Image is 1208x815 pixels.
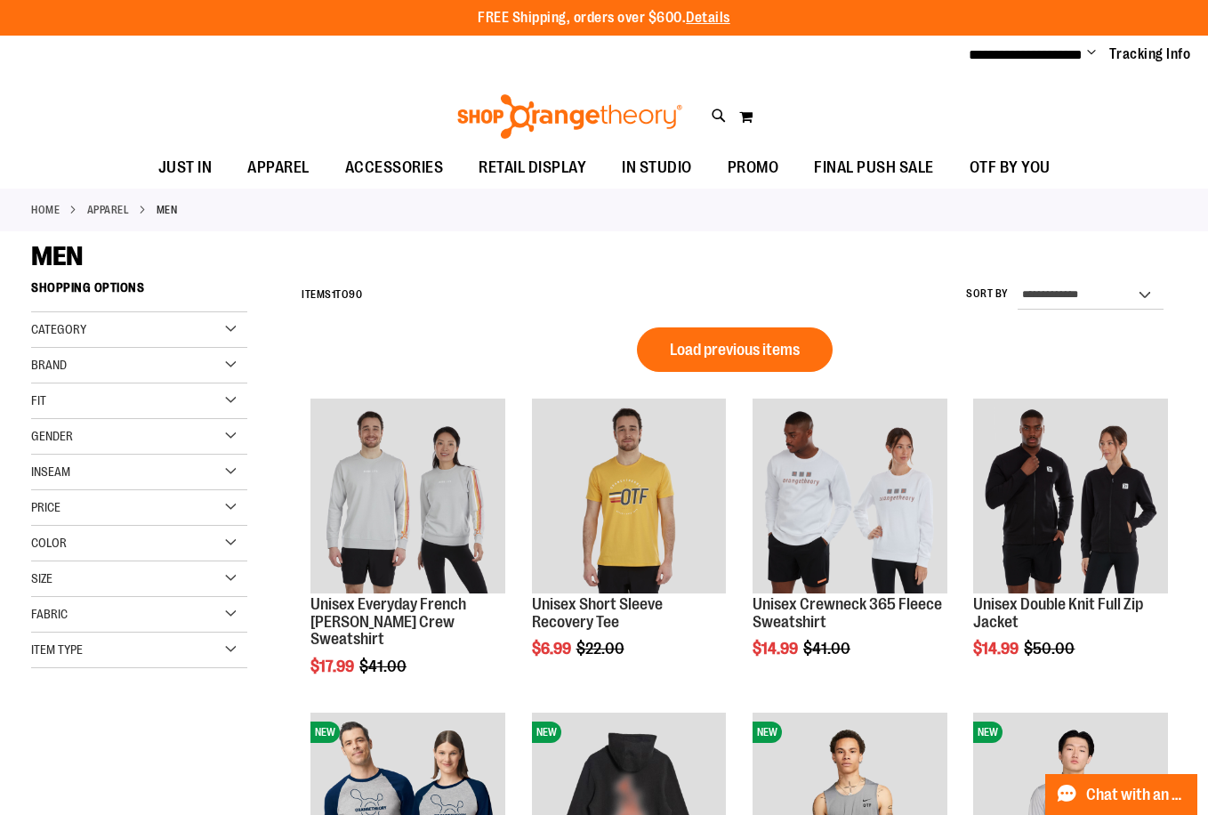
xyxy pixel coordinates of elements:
span: Inseam [31,464,70,479]
span: Fit [31,393,46,407]
img: Product image for Unisex Crewneck 365 Fleece Sweatshirt [753,399,947,593]
span: $14.99 [753,640,801,658]
span: OTF BY YOU [970,148,1051,188]
span: $17.99 [310,658,357,675]
span: NEW [973,722,1003,743]
a: Unisex Everyday French [PERSON_NAME] Crew Sweatshirt [310,595,466,649]
span: $14.99 [973,640,1021,658]
img: Product image for Unisex Everyday French Terry Crew Sweatshirt [310,399,505,593]
div: product [964,390,1177,703]
span: FINAL PUSH SALE [814,148,934,188]
div: product [744,390,956,703]
a: Product image for Unisex Short Sleeve Recovery Tee [532,399,727,596]
a: Unisex Short Sleeve Recovery Tee [532,595,663,631]
span: RETAIL DISPLAY [479,148,586,188]
a: Details [686,10,730,26]
strong: MEN [157,202,178,218]
div: product [523,390,736,703]
span: NEW [532,722,561,743]
label: Sort By [966,286,1009,302]
strong: Shopping Options [31,272,247,312]
span: Load previous items [670,341,800,359]
div: product [302,390,514,721]
a: Unisex Crewneck 365 Fleece Sweatshirt [753,595,942,631]
span: 1 [332,288,336,301]
p: FREE Shipping, orders over $600. [478,8,730,28]
span: APPAREL [247,148,310,188]
button: Account menu [1087,45,1096,63]
span: NEW [753,722,782,743]
a: Product image for Unisex Everyday French Terry Crew Sweatshirt [310,399,505,596]
span: Size [31,571,52,585]
span: ACCESSORIES [345,148,444,188]
span: Price [31,500,60,514]
span: PROMO [728,148,779,188]
span: $22.00 [576,640,627,658]
img: Product image for Unisex Short Sleeve Recovery Tee [532,399,727,593]
span: Color [31,536,67,550]
a: Product image for Unisex Double Knit Full Zip Jacket [973,399,1168,596]
a: Unisex Double Knit Full Zip Jacket [973,595,1143,631]
button: Chat with an Expert [1045,774,1198,815]
img: Shop Orangetheory [455,94,685,139]
span: MEN [31,241,83,271]
span: $41.00 [803,640,853,658]
span: $6.99 [532,640,574,658]
span: Gender [31,429,73,443]
span: NEW [310,722,340,743]
span: Brand [31,358,67,372]
span: $50.00 [1024,640,1077,658]
a: Home [31,202,60,218]
a: Tracking Info [1109,44,1191,64]
a: APPAREL [87,202,130,218]
span: JUST IN [158,148,213,188]
span: $41.00 [359,658,409,675]
span: 90 [349,288,362,301]
span: Fabric [31,607,68,621]
h2: Items to [302,281,362,309]
a: Product image for Unisex Crewneck 365 Fleece Sweatshirt [753,399,947,596]
img: Product image for Unisex Double Knit Full Zip Jacket [973,399,1168,593]
span: Chat with an Expert [1086,787,1187,803]
span: Category [31,322,86,336]
button: Load previous items [637,327,833,372]
span: Item Type [31,642,83,657]
span: IN STUDIO [622,148,692,188]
